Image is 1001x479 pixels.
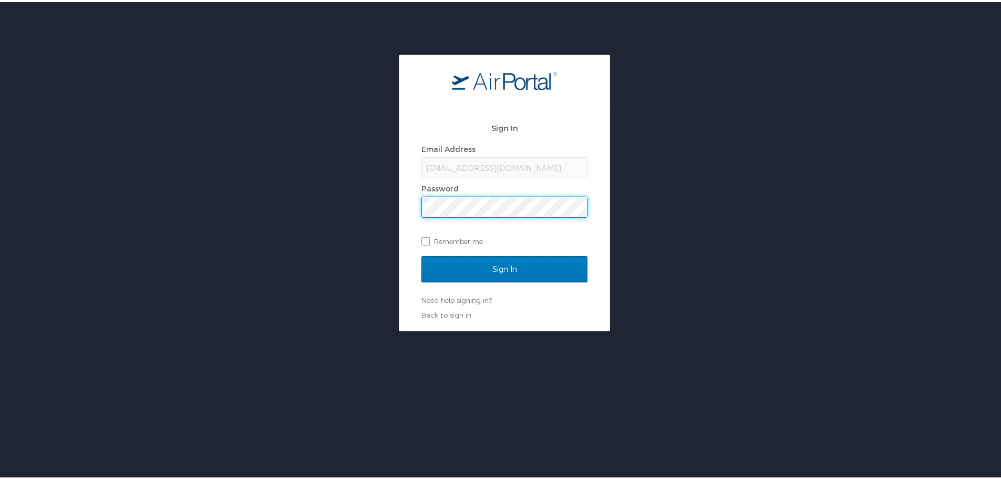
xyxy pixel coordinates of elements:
[421,294,492,302] a: Need help signing in?
[452,69,557,88] img: logo
[421,309,471,317] a: Back to sign in
[421,142,476,151] label: Email Address
[421,120,587,132] h2: Sign In
[421,182,459,191] label: Password
[421,231,587,247] label: Remember me
[421,254,587,280] input: Sign In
